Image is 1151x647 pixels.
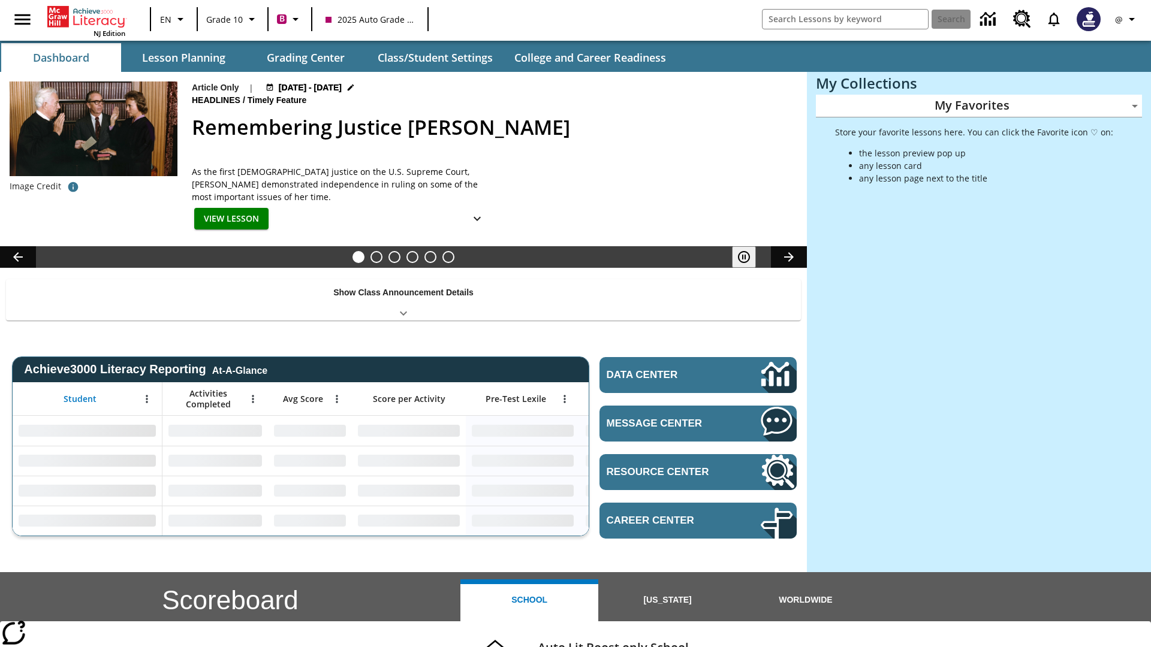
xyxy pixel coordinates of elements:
[61,176,85,198] button: Image credit: The U.S. National Archives
[192,165,492,203] div: As the first [DEMOGRAPHIC_DATA] justice on the U.S. Supreme Court, [PERSON_NAME] demonstrated ind...
[64,394,97,404] span: Student
[859,172,1113,185] li: any lesson page next to the title
[368,43,502,72] button: Class/Student Settings
[599,406,797,442] a: Message Center
[326,13,414,26] span: 2025 Auto Grade 10
[442,251,454,263] button: Slide 6 Career Lesson
[556,390,574,408] button: Open Menu
[47,5,125,29] a: Home
[1077,7,1101,31] img: Avatar
[162,476,268,506] div: No Data,
[123,43,243,72] button: Lesson Planning
[580,506,694,536] div: No Data,
[1038,4,1069,35] a: Notifications
[246,43,366,72] button: Grading Center
[816,75,1142,92] h3: My Collections
[10,180,61,192] p: Image Credit
[352,251,364,263] button: Slide 1 Remembering Justice O'Connor
[732,246,756,268] button: Pause
[598,579,736,621] button: [US_STATE]
[47,4,125,38] div: Home
[370,251,382,263] button: Slide 2 Climbing Mount Tai
[835,126,1113,138] p: Store your favorite lessons here. You can click the Favorite icon ♡ on:
[859,147,1113,159] li: the lesson preview pop up
[6,279,801,321] div: Show Class Announcement Details
[406,251,418,263] button: Slide 4 The Last Homesteaders
[732,246,768,268] div: Pause
[192,81,239,94] p: Article Only
[460,579,598,621] button: School
[243,95,245,105] span: /
[268,476,352,506] div: No Data,
[192,94,243,107] span: Headlines
[388,251,400,263] button: Slide 3 Defining Our Government's Purpose
[607,515,725,527] span: Career Center
[162,446,268,476] div: No Data,
[599,503,797,539] a: Career Center
[263,81,358,94] button: Aug 24 - Aug 24 Choose Dates
[1108,8,1146,30] button: Profile/Settings
[206,13,243,26] span: Grade 10
[599,454,797,490] a: Resource Center, Will open in new tab
[607,369,720,381] span: Data Center
[201,8,264,30] button: Grade: Grade 10, Select a grade
[1069,4,1108,35] button: Select a new avatar
[763,10,928,29] input: search field
[283,394,323,404] span: Avg Score
[973,3,1006,36] a: Data Center
[580,476,694,506] div: No Data,
[160,13,171,26] span: EN
[24,362,267,376] span: Achieve3000 Literacy Reporting
[279,11,285,26] span: B
[162,416,268,446] div: No Data,
[607,466,725,478] span: Resource Center
[249,81,254,94] span: |
[138,390,156,408] button: Open Menu
[1006,3,1038,35] a: Resource Center, Will open in new tab
[580,446,694,476] div: No Data,
[192,112,793,143] h2: Remembering Justice O'Connor
[333,286,474,299] p: Show Class Announcement Details
[1,43,121,72] button: Dashboard
[424,251,436,263] button: Slide 5 Pre-release lesson
[279,81,342,94] span: [DATE] - [DATE]
[771,246,807,268] button: Lesson carousel, Next
[155,8,193,30] button: Language: EN, Select a language
[505,43,676,72] button: College and Career Readiness
[94,29,125,38] span: NJ Edition
[268,446,352,476] div: No Data,
[737,579,875,621] button: Worldwide
[1115,13,1123,26] span: @
[272,8,308,30] button: Boost Class color is violet red. Change class color
[486,394,546,404] span: Pre-Test Lexile
[162,506,268,536] div: No Data,
[465,208,489,230] button: Show Details
[599,357,797,393] a: Data Center
[373,394,445,404] span: Score per Activity
[5,2,40,37] button: Open side menu
[268,416,352,446] div: No Data,
[607,418,725,430] span: Message Center
[194,208,269,230] button: View Lesson
[268,506,352,536] div: No Data,
[10,81,177,176] img: Chief Justice Warren Burger, wearing a black robe, holds up his right hand and faces Sandra Day O...
[192,165,492,203] span: As the first female justice on the U.S. Supreme Court, Sandra Day O'Connor demonstrated independe...
[580,416,694,446] div: No Data,
[859,159,1113,172] li: any lesson card
[248,94,309,107] span: Timely Feature
[168,388,248,410] span: Activities Completed
[212,363,267,376] div: At-A-Glance
[816,95,1142,117] div: My Favorites
[244,390,262,408] button: Open Menu
[328,390,346,408] button: Open Menu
